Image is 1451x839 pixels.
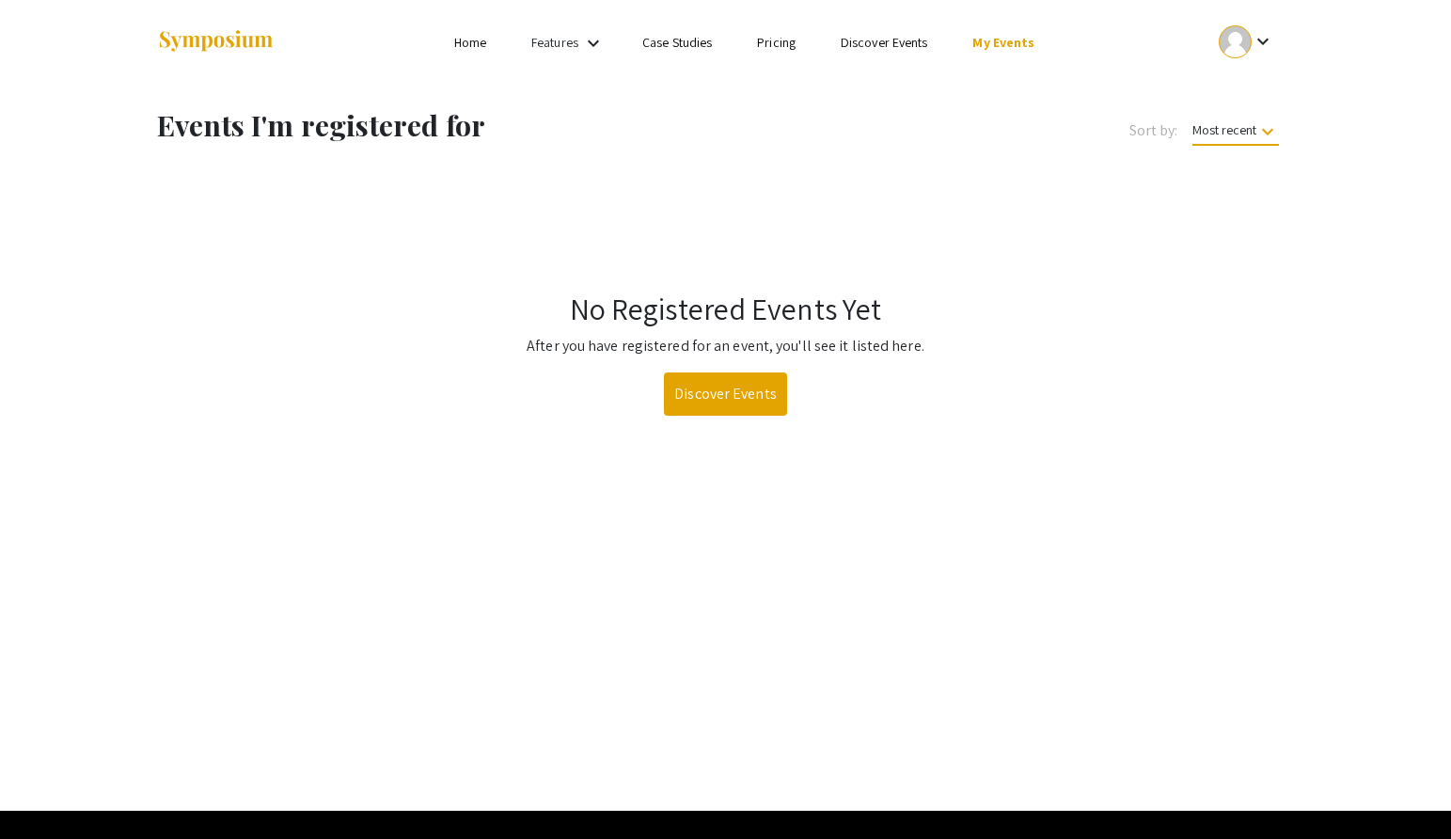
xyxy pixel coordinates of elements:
h1: No Registered Events Yet [162,291,1290,326]
a: Pricing [757,34,796,51]
p: After you have registered for an event, you'll see it listed here. [162,335,1290,357]
iframe: Chat [14,754,80,825]
button: Most recent [1177,113,1294,147]
mat-icon: Expand account dropdown [1252,30,1274,53]
img: Symposium by ForagerOne [157,29,275,55]
span: Sort by: [1129,119,1178,142]
button: Expand account dropdown [1199,21,1294,63]
a: Discover Events [664,372,787,416]
h1: Events I'm registered for [157,108,809,142]
a: Case Studies [642,34,712,51]
a: My Events [972,34,1034,51]
mat-icon: Expand Features list [582,32,605,55]
mat-icon: keyboard_arrow_down [1256,120,1279,143]
a: Home [454,34,486,51]
span: Most recent [1192,121,1279,146]
a: Features [531,34,578,51]
a: Discover Events [841,34,928,51]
